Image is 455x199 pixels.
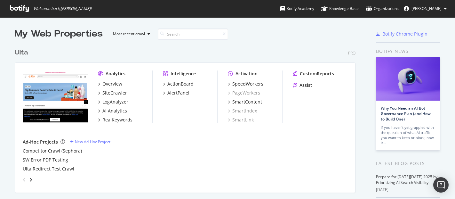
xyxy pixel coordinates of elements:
div: Intelligence [171,70,196,77]
a: SmartLink [228,117,254,123]
a: RealKeywords [98,117,132,123]
a: Ulta Redirect Test Crawl [23,166,74,172]
div: Ulta [15,48,28,57]
input: Search [158,29,228,40]
a: SmartIndex [228,108,257,114]
span: Welcome back, [PERSON_NAME] ! [34,6,92,11]
a: CustomReports [293,70,334,77]
a: Competitor Crawl (Sephora) [23,148,82,154]
a: Assist [293,82,312,88]
div: RealKeywords [102,117,132,123]
div: Pro [348,50,355,56]
button: [PERSON_NAME] [399,4,452,14]
a: AlertPanel [163,90,189,96]
div: SmartContent [232,99,262,105]
div: [DATE] [376,187,440,193]
div: My Web Properties [15,28,103,40]
a: AI Analytics [98,108,127,114]
button: Most recent crawl [108,29,153,39]
a: SiteCrawler [98,90,127,96]
div: AI Analytics [102,108,127,114]
img: www.ulta.com [23,70,88,122]
div: angle-left [20,175,28,185]
div: angle-right [28,177,33,183]
div: SiteCrawler [102,90,127,96]
img: Why You Need an AI Bot Governance Plan (and How to Build One) [376,57,440,101]
a: SpeedWorkers [228,81,263,87]
div: Botify Academy [280,5,314,12]
div: Organizations [366,5,399,12]
a: PageWorkers [228,90,260,96]
div: Most recent crawl [113,32,145,36]
div: New Ad-Hoc Project [75,139,110,145]
div: Knowledge Base [321,5,359,12]
div: AlertPanel [167,90,189,96]
a: SmartContent [228,99,262,105]
a: Prepare for [DATE][DATE] 2025 by Prioritizing AI Search Visibility [376,174,437,185]
div: Ad-Hoc Projects [23,139,58,145]
a: LogAnalyzer [98,99,128,105]
div: Botify Chrome Plugin [382,31,427,37]
div: SpeedWorkers [232,81,263,87]
div: ActionBoard [167,81,194,87]
a: New Ad-Hoc Project [70,139,110,145]
span: Dan Sgammato [411,6,442,11]
a: Overview [98,81,122,87]
a: Ulta [15,48,31,57]
div: Botify news [376,48,440,55]
a: Why You Need an AI Bot Governance Plan (and How to Build One) [381,105,431,122]
div: Activation [235,70,258,77]
div: LogAnalyzer [102,99,128,105]
div: Overview [102,81,122,87]
div: Open Intercom Messenger [433,177,449,193]
div: CustomReports [300,70,334,77]
a: Botify Chrome Plugin [376,31,427,37]
div: Latest Blog Posts [376,160,440,167]
a: SW Error PDP Testing [23,157,68,163]
div: Assist [299,82,312,88]
a: ActionBoard [163,81,194,87]
div: If you haven’t yet grappled with the question of what AI traffic you want to keep or block, now is… [381,125,435,145]
div: Analytics [106,70,125,77]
